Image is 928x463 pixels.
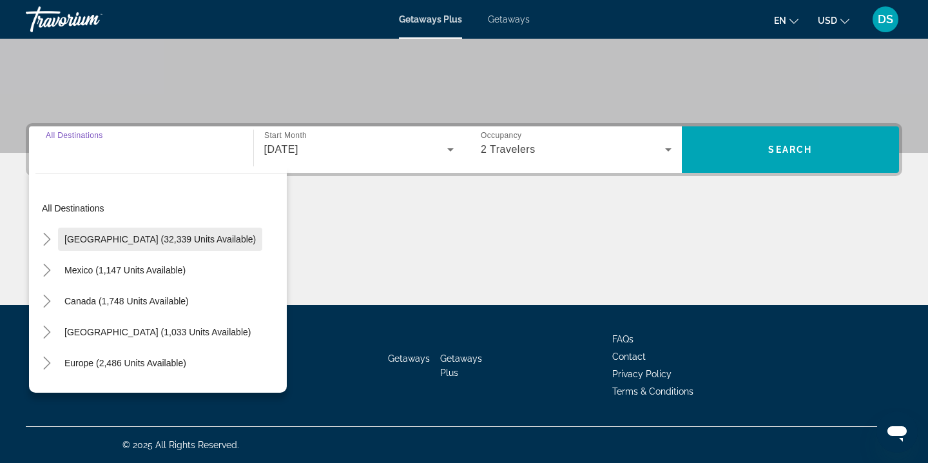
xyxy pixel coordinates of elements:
[58,351,193,375] button: Europe (2,486 units available)
[122,440,239,450] span: © 2025 All Rights Reserved.
[35,197,287,220] button: All destinations
[64,234,256,244] span: [GEOGRAPHIC_DATA] (32,339 units available)
[612,369,672,379] a: Privacy Policy
[35,290,58,313] button: Toggle Canada (1,748 units available)
[399,14,462,25] a: Getaways Plus
[46,131,103,139] span: All Destinations
[818,11,849,30] button: Change currency
[64,327,251,337] span: [GEOGRAPHIC_DATA] (1,033 units available)
[64,265,186,275] span: Mexico (1,147 units available)
[35,259,58,282] button: Toggle Mexico (1,147 units available)
[481,132,521,140] span: Occupancy
[264,132,307,140] span: Start Month
[58,382,250,406] button: [GEOGRAPHIC_DATA] (202 units available)
[388,353,430,364] a: Getaways
[612,334,633,344] a: FAQs
[878,13,893,26] span: DS
[440,353,482,378] a: Getaways Plus
[488,14,530,25] a: Getaways
[58,320,257,344] button: [GEOGRAPHIC_DATA] (1,033 units available)
[26,3,155,36] a: Travorium
[58,290,195,313] button: Canada (1,748 units available)
[264,144,298,155] span: [DATE]
[35,321,58,344] button: Toggle Caribbean & Atlantic Islands (1,033 units available)
[64,296,189,306] span: Canada (1,748 units available)
[42,203,104,213] span: All destinations
[612,351,646,362] a: Contact
[818,15,837,26] span: USD
[682,126,900,173] button: Search
[774,11,798,30] button: Change language
[58,228,262,251] button: [GEOGRAPHIC_DATA] (32,339 units available)
[481,144,536,155] span: 2 Travelers
[64,358,186,368] span: Europe (2,486 units available)
[612,386,693,397] a: Terms & Conditions
[29,126,899,173] div: Search widget
[35,228,58,251] button: Toggle United States (32,339 units available)
[58,259,192,282] button: Mexico (1,147 units available)
[869,6,902,33] button: User Menu
[35,383,58,406] button: Toggle Australia (202 units available)
[768,144,812,155] span: Search
[876,411,918,453] iframe: Button to launch messaging window
[35,352,58,375] button: Toggle Europe (2,486 units available)
[774,15,786,26] span: en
